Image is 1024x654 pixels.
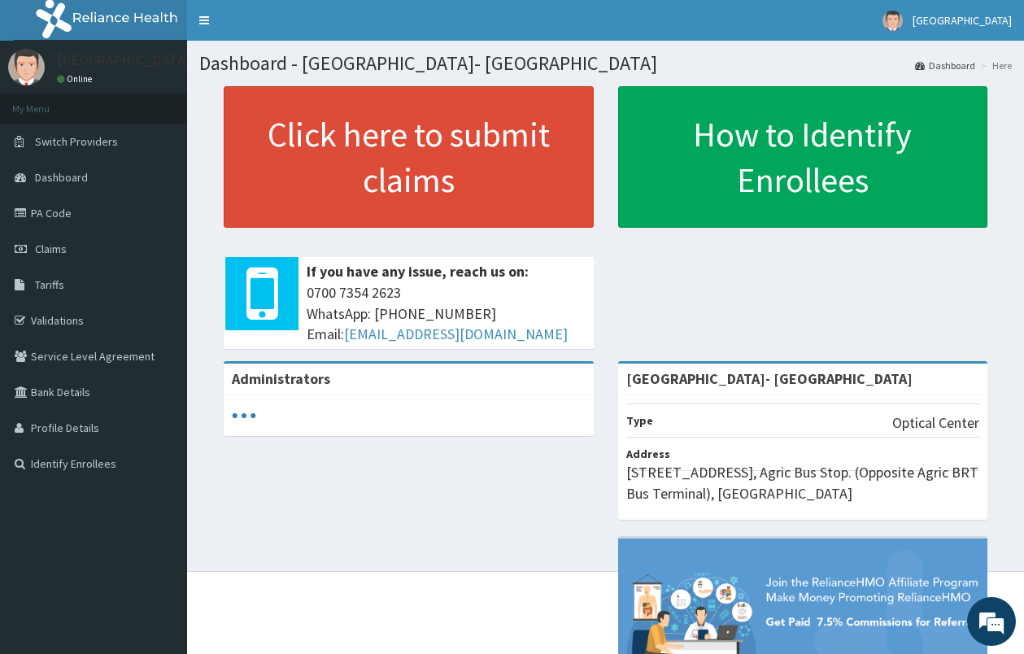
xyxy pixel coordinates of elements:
span: Dashboard [35,170,88,185]
p: [STREET_ADDRESS], Agric Bus Stop. (Opposite Agric BRT Bus Terminal), [GEOGRAPHIC_DATA] [626,462,980,504]
b: Type [626,413,653,428]
span: Claims [35,242,67,256]
a: [EMAIL_ADDRESS][DOMAIN_NAME] [344,325,568,343]
span: Tariffs [35,277,64,292]
h1: Dashboard - [GEOGRAPHIC_DATA]- [GEOGRAPHIC_DATA] [199,53,1012,74]
strong: [GEOGRAPHIC_DATA]- [GEOGRAPHIC_DATA] [626,369,913,388]
a: Dashboard [915,59,975,72]
span: Switch Providers [35,134,118,149]
span: [GEOGRAPHIC_DATA] [913,13,1012,28]
span: 0700 7354 2623 WhatsApp: [PHONE_NUMBER] Email: [307,282,586,345]
p: [GEOGRAPHIC_DATA] [57,53,191,68]
li: Here [977,59,1012,72]
a: How to Identify Enrollees [618,86,988,228]
img: User Image [8,49,45,85]
b: Administrators [232,369,330,388]
b: If you have any issue, reach us on: [307,262,529,281]
a: Online [57,73,96,85]
a: Click here to submit claims [224,86,594,228]
b: Address [626,447,670,461]
p: Optical Center [892,412,979,434]
svg: audio-loading [232,403,256,428]
img: User Image [882,11,903,31]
